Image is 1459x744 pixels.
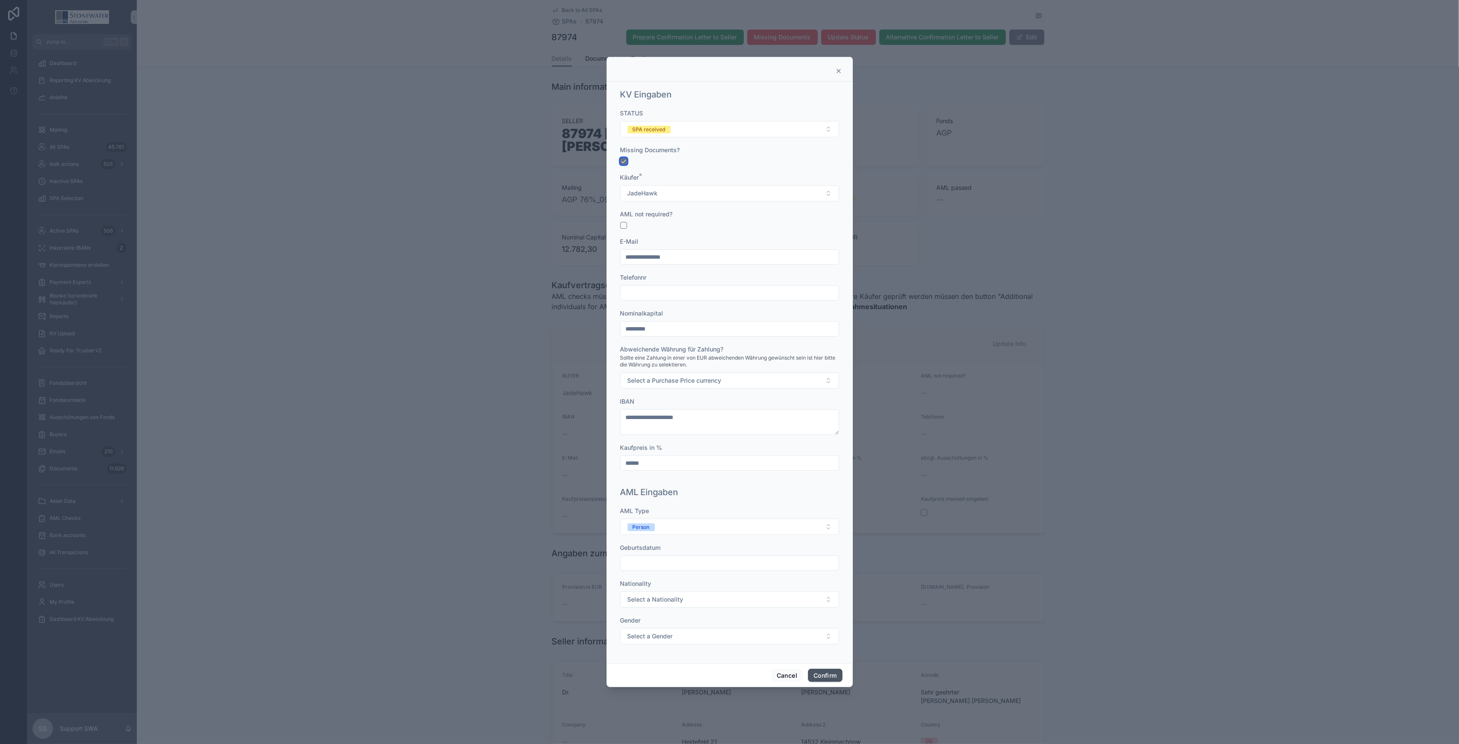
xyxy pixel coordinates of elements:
span: AML Type [620,507,649,514]
button: Select Button [620,185,839,201]
span: AML not required? [620,210,673,218]
button: Select Button [620,121,839,137]
span: Telefonnr [620,274,647,281]
h1: KV Eingaben [620,89,672,100]
span: Abweichende Währung für Zahlung? [620,345,724,353]
button: Select Button [620,372,839,389]
span: Geburtsdatum [620,544,661,551]
span: Select a Nationality [628,595,684,604]
span: Select a Gender [628,632,673,641]
button: Select Button [620,519,839,535]
button: Cancel [771,669,803,682]
button: Select Button [620,628,839,644]
span: Nationality [620,580,651,587]
span: Kaufpreis in % [620,444,663,451]
h1: AML Eingaben [620,486,678,498]
span: Käufer [620,174,639,181]
span: Missing Documents? [620,146,680,154]
span: Gender [620,617,641,624]
span: Select a Purchase Price currency [628,376,722,385]
button: Select Button [620,591,839,608]
span: E-Mail [620,238,639,245]
div: SPA received [633,126,666,133]
span: Sollte eine Zahlung in einer von EUR abweichenden Währung gewünscht sein ist hier bitte die Währu... [620,354,839,368]
span: IBAN [620,398,635,405]
div: Person [633,523,650,531]
span: JadeHawk [628,189,658,198]
span: STATUS [620,109,643,117]
span: Nominalkapital [620,310,663,317]
button: Confirm [808,669,842,682]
